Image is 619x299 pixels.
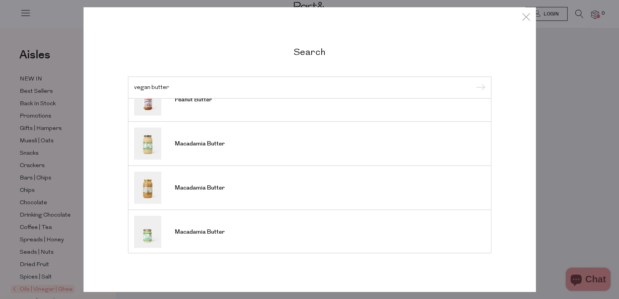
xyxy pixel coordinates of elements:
[175,140,225,148] span: Macadamia Butter
[175,228,225,236] span: Macadamia Butter
[134,128,161,160] img: Macadamia Butter
[134,128,485,160] a: Macadamia Butter
[175,184,225,192] span: Macadamia Butter
[134,84,161,116] img: Peanut Butter
[128,46,491,57] h2: Search
[134,172,485,204] a: Macadamia Butter
[134,216,161,248] img: Macadamia Butter
[175,96,212,104] span: Peanut Butter
[134,172,161,204] img: Macadamia Butter
[134,84,485,90] input: Search
[134,84,485,116] a: Peanut Butter
[134,216,485,248] a: Macadamia Butter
